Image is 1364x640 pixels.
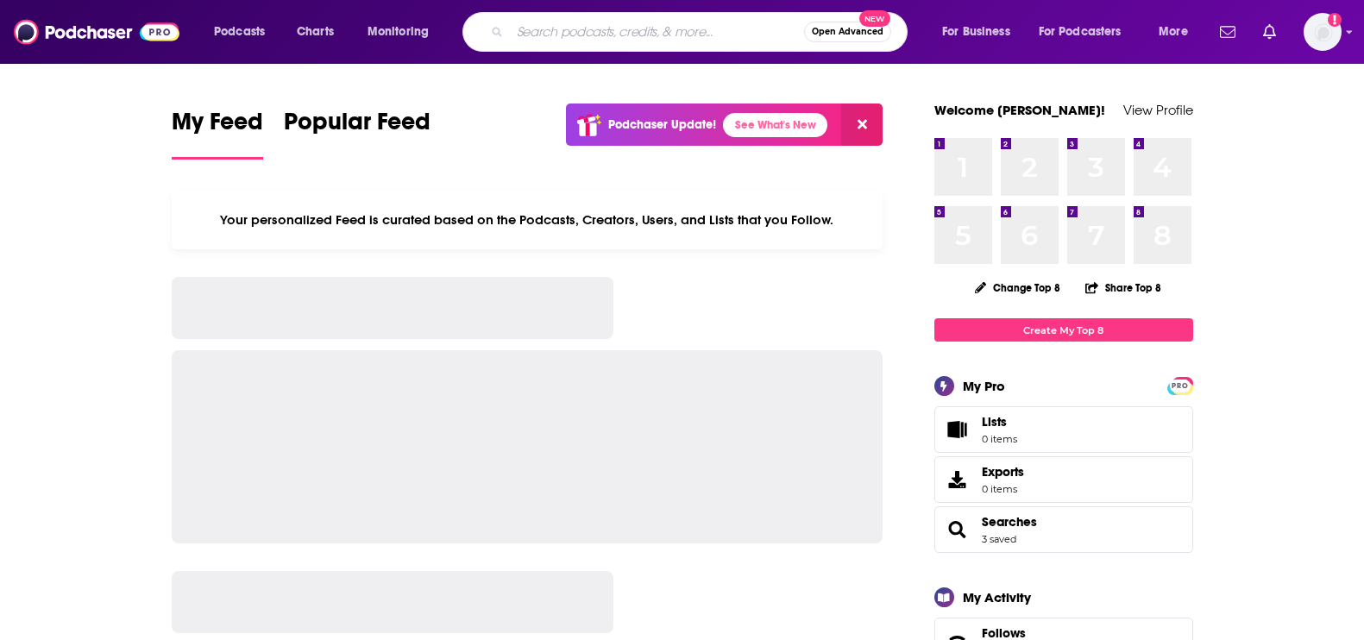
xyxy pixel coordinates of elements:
[172,107,263,147] span: My Feed
[723,113,827,137] a: See What's New
[14,16,179,48] img: Podchaser - Follow, Share and Rate Podcasts
[1159,20,1188,44] span: More
[479,12,924,52] div: Search podcasts, credits, & more...
[172,107,263,160] a: My Feed
[368,20,429,44] span: Monitoring
[214,20,265,44] span: Podcasts
[1170,379,1191,392] a: PRO
[1028,18,1147,46] button: open menu
[1328,13,1342,27] svg: Add a profile image
[940,518,975,542] a: Searches
[284,107,431,160] a: Popular Feed
[812,28,883,36] span: Open Advanced
[982,514,1037,530] a: Searches
[982,533,1016,545] a: 3 saved
[859,10,890,27] span: New
[297,20,334,44] span: Charts
[982,433,1017,445] span: 0 items
[940,417,975,442] span: Lists
[1304,13,1342,51] span: Logged in as nicole.koremenos
[286,18,344,46] a: Charts
[804,22,891,42] button: Open AdvancedNew
[510,18,804,46] input: Search podcasts, credits, & more...
[930,18,1032,46] button: open menu
[940,467,975,492] span: Exports
[942,20,1010,44] span: For Business
[982,464,1024,480] span: Exports
[1256,17,1283,47] a: Show notifications dropdown
[963,378,1005,394] div: My Pro
[202,18,287,46] button: open menu
[1304,13,1342,51] img: User Profile
[934,456,1193,503] a: Exports
[982,414,1017,430] span: Lists
[982,483,1024,495] span: 0 items
[965,277,1072,298] button: Change Top 8
[1123,102,1193,118] a: View Profile
[963,589,1031,605] div: My Activity
[355,18,451,46] button: open menu
[1304,13,1342,51] button: Show profile menu
[1084,271,1162,304] button: Share Top 8
[608,117,716,132] p: Podchaser Update!
[934,318,1193,342] a: Create My Top 8
[284,107,431,147] span: Popular Feed
[1213,17,1242,47] a: Show notifications dropdown
[1170,380,1191,392] span: PRO
[934,102,1105,118] a: Welcome [PERSON_NAME]!
[934,406,1193,453] a: Lists
[1039,20,1122,44] span: For Podcasters
[1147,18,1210,46] button: open menu
[982,414,1007,430] span: Lists
[934,506,1193,553] span: Searches
[172,191,883,249] div: Your personalized Feed is curated based on the Podcasts, Creators, Users, and Lists that you Follow.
